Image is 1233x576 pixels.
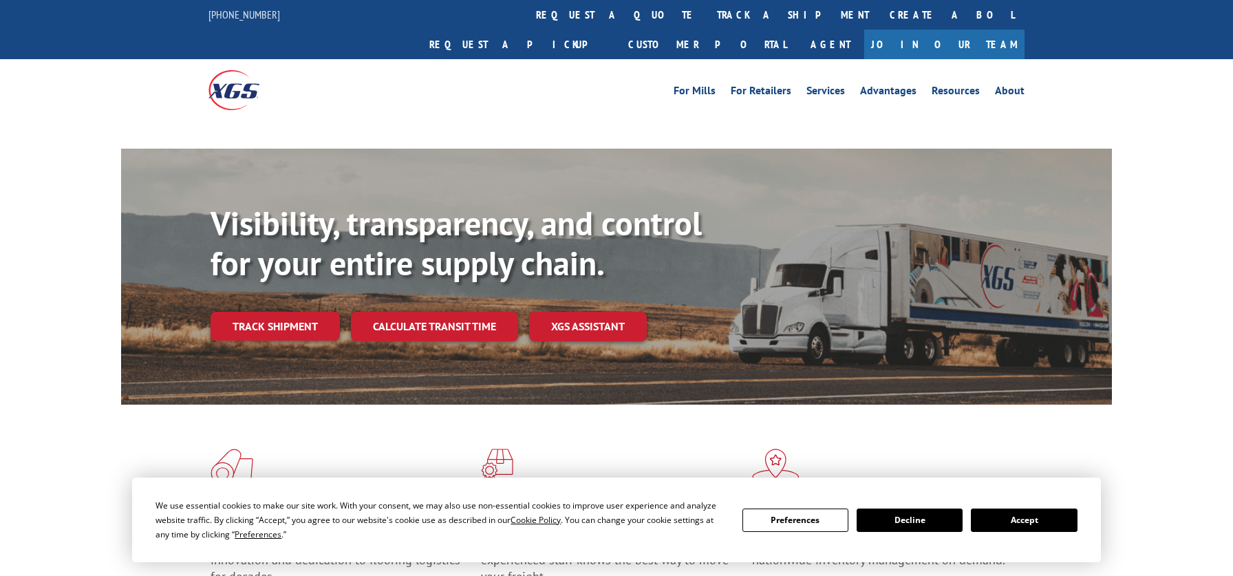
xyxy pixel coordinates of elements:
[529,312,647,341] a: XGS ASSISTANT
[618,30,797,59] a: Customer Portal
[995,85,1025,100] a: About
[481,449,513,484] img: xgs-icon-focused-on-flooring-red
[731,85,791,100] a: For Retailers
[864,30,1025,59] a: Join Our Team
[806,85,845,100] a: Services
[932,85,980,100] a: Resources
[211,312,340,341] a: Track shipment
[208,8,280,21] a: [PHONE_NUMBER]
[857,509,963,532] button: Decline
[211,449,253,484] img: xgs-icon-total-supply-chain-intelligence-red
[419,30,618,59] a: Request a pickup
[742,509,848,532] button: Preferences
[351,312,518,341] a: Calculate transit time
[132,478,1101,562] div: Cookie Consent Prompt
[156,498,725,542] div: We use essential cookies to make our site work. With your consent, we may also use non-essential ...
[797,30,864,59] a: Agent
[752,449,800,484] img: xgs-icon-flagship-distribution-model-red
[971,509,1077,532] button: Accept
[860,85,916,100] a: Advantages
[674,85,716,100] a: For Mills
[511,514,561,526] span: Cookie Policy
[235,529,281,540] span: Preferences
[211,202,702,284] b: Visibility, transparency, and control for your entire supply chain.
